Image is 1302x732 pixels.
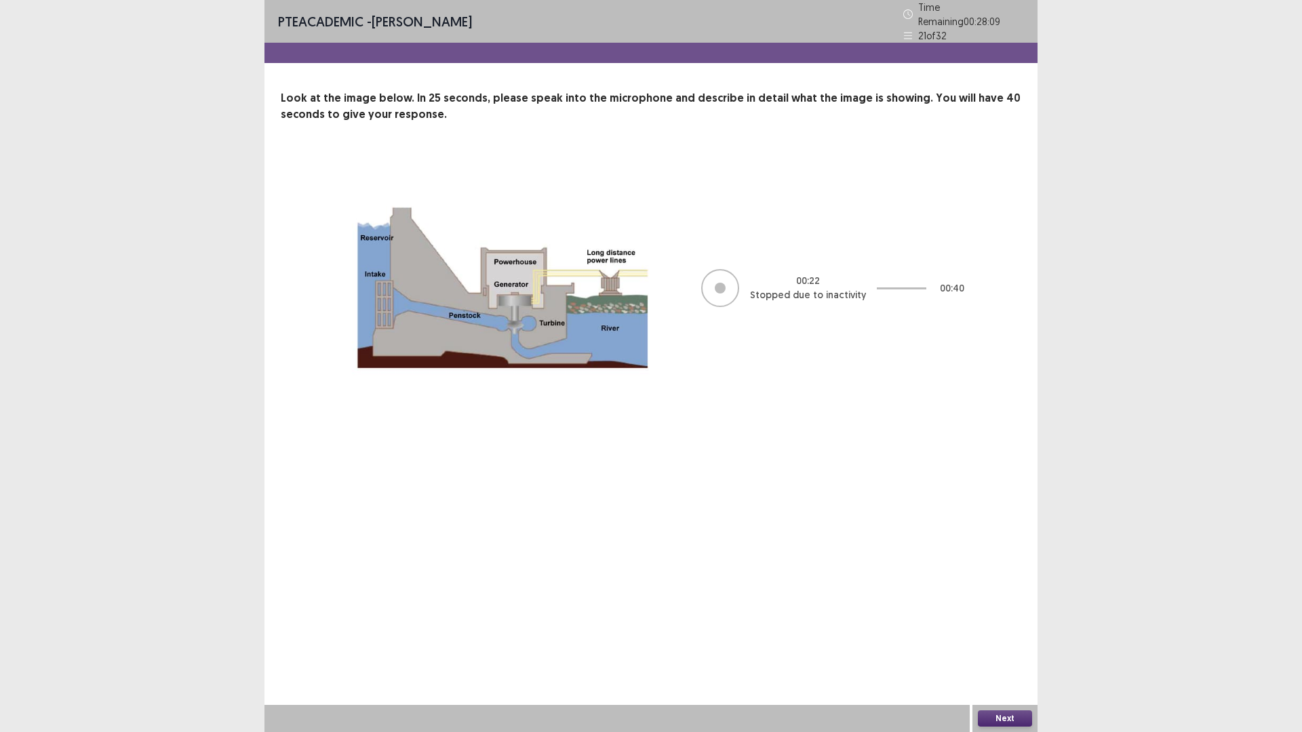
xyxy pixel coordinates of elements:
p: 00 : 40 [940,281,964,296]
button: Next [978,710,1032,727]
p: 21 of 32 [918,28,947,43]
p: 00 : 22 [796,274,820,288]
p: Stopped due to inactivity [750,288,866,302]
span: PTE academic [278,13,363,30]
p: Look at the image below. In 25 seconds, please speak into the microphone and describe in detail w... [281,90,1021,123]
img: image-description [335,155,674,422]
p: - [PERSON_NAME] [278,12,472,32]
